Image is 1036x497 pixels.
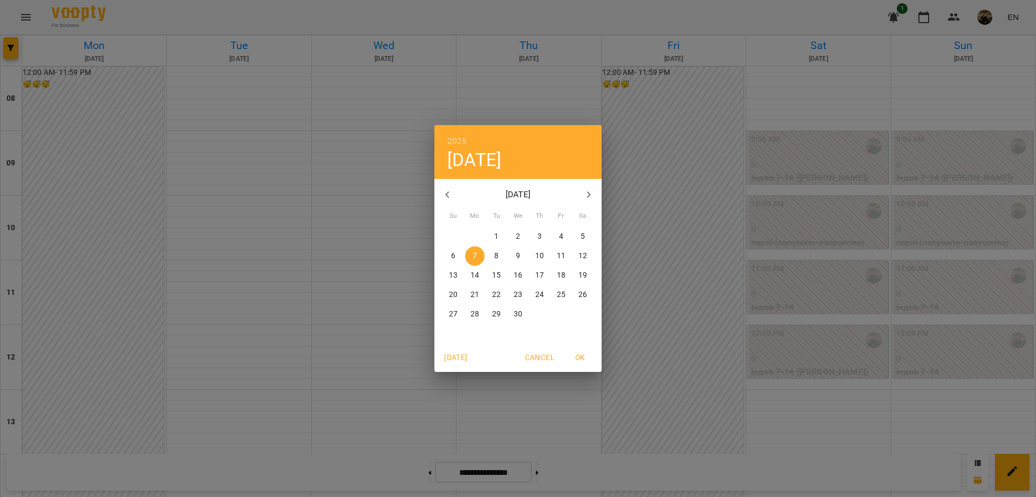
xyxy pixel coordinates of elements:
[487,285,506,305] button: 22
[444,305,463,324] button: 27
[465,246,485,266] button: 7
[535,289,544,300] p: 24
[439,348,473,367] button: [DATE]
[487,211,506,222] span: Tu
[530,227,549,246] button: 3
[444,246,463,266] button: 6
[551,246,571,266] button: 11
[516,231,520,242] p: 2
[473,251,477,261] p: 7
[530,266,549,285] button: 17
[557,270,565,281] p: 18
[444,211,463,222] span: Su
[557,289,565,300] p: 25
[508,246,528,266] button: 9
[465,211,485,222] span: Mo
[487,266,506,285] button: 15
[573,227,592,246] button: 5
[573,285,592,305] button: 26
[581,231,585,242] p: 5
[573,246,592,266] button: 12
[494,231,499,242] p: 1
[508,285,528,305] button: 23
[535,251,544,261] p: 10
[563,348,597,367] button: OK
[573,211,592,222] span: Sa
[551,227,571,246] button: 4
[537,231,542,242] p: 3
[447,149,501,171] button: [DATE]
[447,134,467,149] button: 2025
[492,309,501,320] p: 29
[451,251,455,261] p: 6
[471,289,479,300] p: 21
[578,270,587,281] p: 19
[494,251,499,261] p: 8
[530,285,549,305] button: 24
[573,266,592,285] button: 19
[449,270,458,281] p: 13
[449,289,458,300] p: 20
[508,227,528,246] button: 2
[514,289,522,300] p: 23
[530,211,549,222] span: Th
[559,231,563,242] p: 4
[578,289,587,300] p: 26
[492,289,501,300] p: 22
[508,266,528,285] button: 16
[508,211,528,222] span: We
[444,285,463,305] button: 20
[551,211,571,222] span: Fr
[444,266,463,285] button: 13
[551,266,571,285] button: 18
[471,270,479,281] p: 14
[508,305,528,324] button: 30
[514,270,522,281] p: 16
[492,270,501,281] p: 15
[465,305,485,324] button: 28
[487,305,506,324] button: 29
[551,285,571,305] button: 25
[525,351,554,364] span: Cancel
[567,351,593,364] span: OK
[535,270,544,281] p: 17
[487,246,506,266] button: 8
[449,309,458,320] p: 27
[514,309,522,320] p: 30
[465,285,485,305] button: 21
[516,251,520,261] p: 9
[487,227,506,246] button: 1
[471,309,479,320] p: 28
[465,266,485,285] button: 14
[443,351,469,364] span: [DATE]
[557,251,565,261] p: 11
[578,251,587,261] p: 12
[460,188,576,201] p: [DATE]
[530,246,549,266] button: 10
[521,348,558,367] button: Cancel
